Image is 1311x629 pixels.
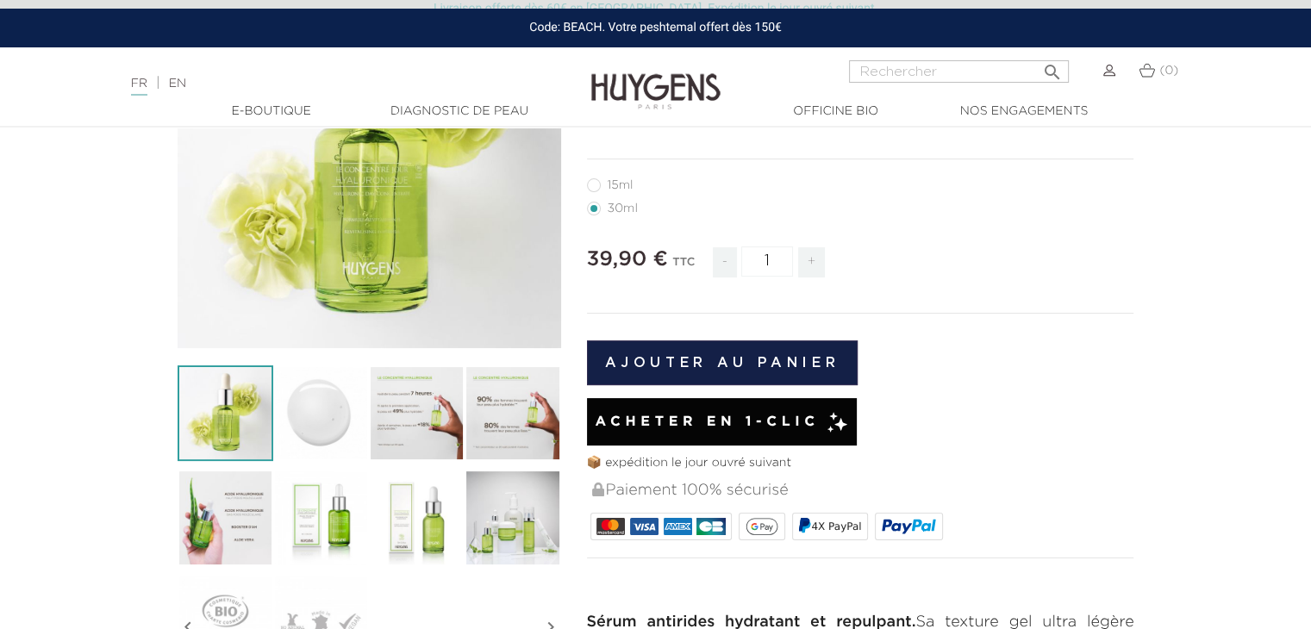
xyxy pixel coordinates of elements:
span: 39,90 € [587,249,668,270]
img: Le Concentré Hyaluronique [178,365,273,461]
img: VISA [630,518,659,535]
div: Paiement 100% sécurisé [590,472,1134,509]
label: 15ml [587,178,654,192]
span: + [798,247,826,277]
img: Paiement 100% sécurisé [592,483,604,496]
span: - [713,247,737,277]
button:  [1036,55,1067,78]
input: Rechercher [849,60,1069,83]
span: 4X PayPal [811,520,861,532]
img: CB_NATIONALE [696,518,725,535]
a: Nos engagements [938,103,1110,121]
a: Diagnostic de peau [373,103,546,121]
img: Le Concentré Hyaluronique [273,470,369,565]
input: Quantité [741,246,793,277]
div: | [122,73,534,94]
a: Officine Bio [750,103,922,121]
p: 📦 expédition le jour ouvré suivant [587,454,1134,472]
a: FR [131,78,147,96]
a: E-Boutique [185,103,358,121]
label: 30ml [587,202,659,215]
button: Ajouter au panier [587,340,858,385]
img: Huygens [591,46,721,112]
div: TTC [672,244,695,290]
i:  [1041,57,1062,78]
img: MASTERCARD [596,518,625,535]
a: EN [169,78,186,90]
span: (0) [1159,65,1178,77]
img: AMEX [664,518,692,535]
img: google_pay [746,518,778,535]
